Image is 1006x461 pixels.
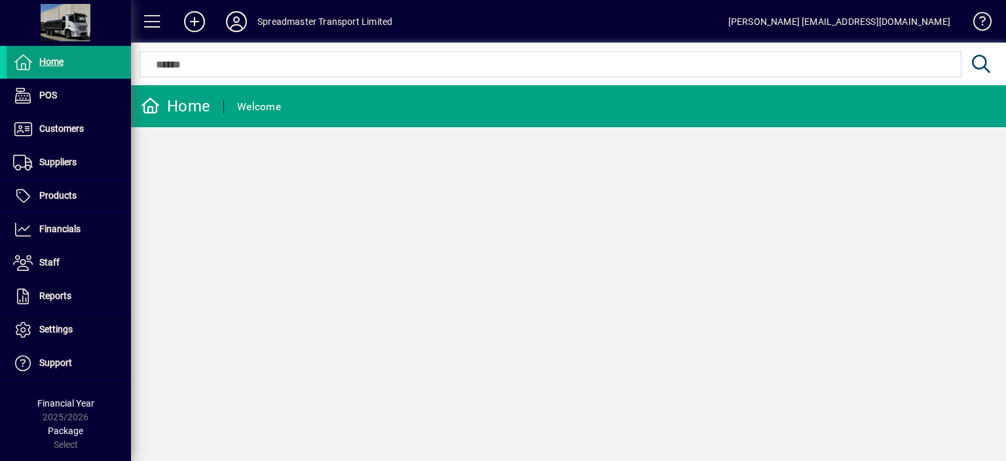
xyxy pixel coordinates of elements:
button: Profile [215,10,257,33]
div: Home [141,96,210,117]
span: Home [39,56,64,67]
span: Suppliers [39,157,77,167]
a: Settings [7,313,131,346]
span: Package [48,426,83,436]
span: Support [39,357,72,368]
a: Staff [7,247,131,279]
div: [PERSON_NAME] [EMAIL_ADDRESS][DOMAIN_NAME] [728,11,950,32]
span: Financial Year [37,398,94,409]
div: Spreadmaster Transport Limited [257,11,392,32]
a: Financials [7,213,131,246]
a: Support [7,347,131,380]
span: Customers [39,123,84,134]
a: Customers [7,113,131,146]
span: Financials [39,224,81,234]
a: Suppliers [7,146,131,179]
a: Reports [7,280,131,313]
button: Add [174,10,215,33]
a: POS [7,79,131,112]
span: Settings [39,324,73,334]
div: Welcome [237,96,281,117]
a: Products [7,180,131,212]
span: Products [39,190,77,201]
a: Knowledge Base [963,3,990,45]
span: POS [39,90,57,100]
span: Reports [39,291,71,301]
span: Staff [39,257,60,268]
